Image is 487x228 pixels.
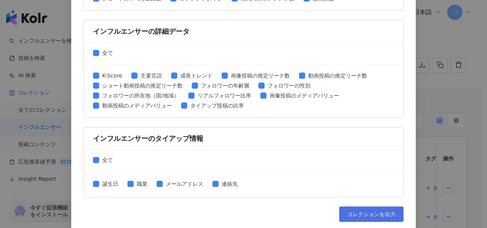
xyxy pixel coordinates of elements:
span: K-Score [99,71,125,80]
div: インフルエンサーの詳細データ [93,26,394,36]
span: ショート動画投稿の推定リーチ数 [99,81,186,90]
button: コレクションを出力 [339,207,404,222]
span: 誕生日 [99,180,121,188]
span: 画像投稿のメディアバリュー [266,91,342,100]
span: 画像投稿の推定リーチ数 [228,71,293,80]
span: 全て [99,49,116,57]
span: 動画投稿の推定リーチ数 [305,71,370,80]
span: メールアドレス [163,180,206,188]
span: 連絡先 [219,180,241,188]
span: フォロワーの年齢層 [198,81,252,90]
span: フォロワーの性別 [265,81,314,90]
span: 成長トレンド [177,71,216,80]
span: タイアップ投稿の比率 [187,101,247,110]
span: 全て [99,156,116,164]
span: 動画投稿のメディアバリュー [99,101,175,110]
span: リアルフォロワー比率 [194,91,254,100]
span: フォロワーの所在地（国/地域） [99,91,182,100]
span: 主要言語 [137,71,165,80]
span: コレクションを出力 [347,211,395,217]
span: 職業 [134,180,150,188]
div: インフルエンサーのタイアップ情報 [93,134,394,143]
